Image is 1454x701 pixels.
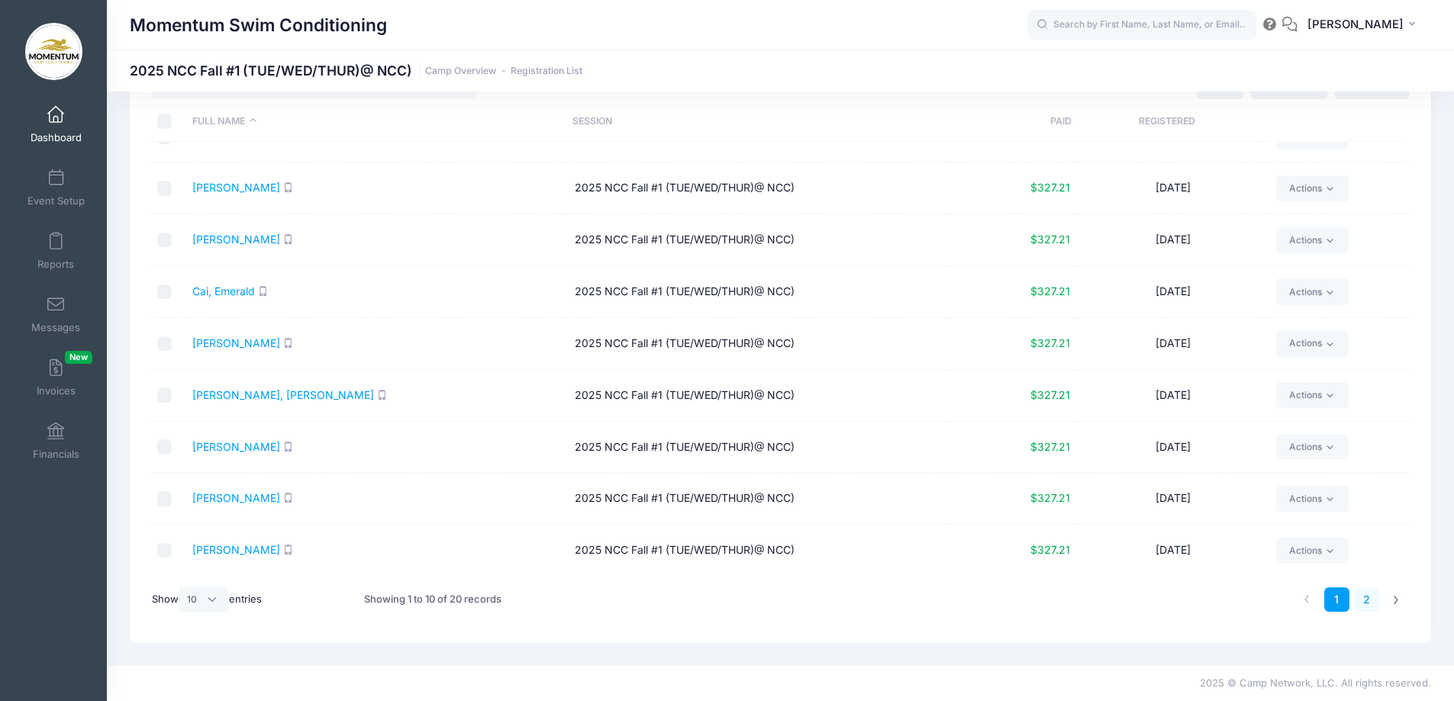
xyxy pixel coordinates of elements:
[1276,486,1349,512] a: Actions
[1298,8,1431,43] button: [PERSON_NAME]
[283,442,293,452] i: SMS enabled
[20,351,92,404] a: InvoicesNew
[130,63,582,79] h1: 2025 NCC Fall #1 (TUE/WED/THUR)@ NCC)
[65,351,92,364] span: New
[20,288,92,341] a: Messages
[1078,162,1269,214] td: [DATE]
[567,214,949,266] td: 2025 NCC Fall #1 (TUE/WED/THUR)@ NCC)
[192,130,280,143] a: [PERSON_NAME]
[567,162,949,214] td: 2025 NCC Fall #1 (TUE/WED/THUR)@ NCC)
[283,493,293,503] i: SMS enabled
[511,66,582,77] a: Registration List
[1200,677,1431,689] span: 2025 © Camp Network, LLC. All rights reserved.
[20,161,92,214] a: Event Setup
[20,414,92,468] a: Financials
[192,181,280,194] a: [PERSON_NAME]
[1324,587,1349,613] a: 1
[1030,336,1070,349] span: $327.21
[37,258,74,271] span: Reports
[192,543,280,556] a: [PERSON_NAME]
[1030,130,1070,143] span: $327.21
[1030,181,1070,194] span: $327.21
[192,285,255,297] a: Cai, Emerald
[945,101,1072,142] th: Paid: activate to sort column ascending
[1030,233,1070,246] span: $327.21
[283,234,293,244] i: SMS enabled
[192,388,374,401] a: [PERSON_NAME], [PERSON_NAME]
[283,545,293,555] i: SMS enabled
[152,587,262,613] label: Show entries
[27,195,85,207] span: Event Setup
[20,98,92,151] a: Dashboard
[192,440,280,453] a: [PERSON_NAME]
[283,338,293,348] i: SMS enabled
[1027,10,1256,40] input: Search by First Name, Last Name, or Email...
[377,390,387,400] i: SMS enabled
[1078,422,1269,474] td: [DATE]
[192,233,280,246] a: [PERSON_NAME]
[1030,285,1070,297] span: $327.21
[1078,318,1269,370] td: [DATE]
[567,318,949,370] td: 2025 NCC Fall #1 (TUE/WED/THUR)@ NCC)
[179,587,229,613] select: Showentries
[567,422,949,474] td: 2025 NCC Fall #1 (TUE/WED/THUR)@ NCC)
[1078,266,1269,318] td: [DATE]
[1078,370,1269,422] td: [DATE]
[567,525,949,576] td: 2025 NCC Fall #1 (TUE/WED/THUR)@ NCC)
[31,321,80,334] span: Messages
[1276,278,1349,304] a: Actions
[1276,175,1349,201] a: Actions
[364,582,501,617] div: Showing 1 to 10 of 20 records
[37,384,76,397] span: Invoices
[1072,101,1262,142] th: Registered: activate to sort column ascending
[25,23,82,80] img: Momentum Swim Conditioning
[1307,16,1404,33] span: [PERSON_NAME]
[1276,538,1349,564] a: Actions
[1276,330,1349,356] a: Actions
[185,101,565,142] th: Full Name: activate to sort column descending
[1276,434,1349,460] a: Actions
[567,266,949,318] td: 2025 NCC Fall #1 (TUE/WED/THUR)@ NCC)
[565,101,945,142] th: Session: activate to sort column ascending
[1276,227,1349,253] a: Actions
[1030,543,1070,556] span: $327.21
[130,8,387,43] h1: Momentum Swim Conditioning
[1078,473,1269,525] td: [DATE]
[1030,440,1070,453] span: $327.21
[1276,382,1349,408] a: Actions
[1078,214,1269,266] td: [DATE]
[425,66,496,77] a: Camp Overview
[283,182,293,192] i: SMS enabled
[1030,491,1070,504] span: $327.21
[1078,525,1269,576] td: [DATE]
[192,336,280,349] a: [PERSON_NAME]
[192,491,280,504] a: [PERSON_NAME]
[1030,388,1070,401] span: $327.21
[567,370,949,422] td: 2025 NCC Fall #1 (TUE/WED/THUR)@ NCC)
[258,286,268,296] i: SMS enabled
[33,448,79,461] span: Financials
[1354,587,1379,613] a: 2
[567,473,949,525] td: 2025 NCC Fall #1 (TUE/WED/THUR)@ NCC)
[20,224,92,278] a: Reports
[31,131,82,144] span: Dashboard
